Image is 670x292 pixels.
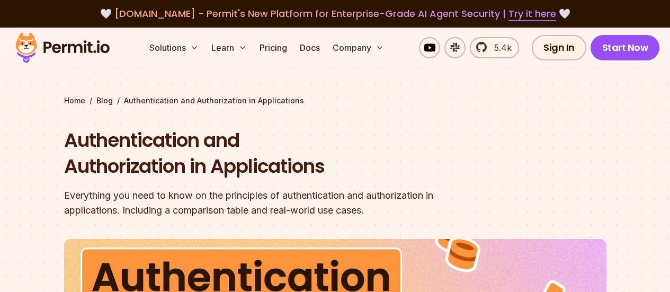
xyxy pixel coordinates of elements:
div: / / [64,95,606,106]
img: Permit logo [11,30,114,66]
button: Company [328,37,388,58]
div: 🤍 🤍 [25,6,645,21]
a: Sign In [532,35,586,60]
div: Everything you need to know on the principles of authentication and authorization in applications... [64,188,471,218]
button: Learn [207,37,251,58]
button: Solutions [145,37,203,58]
a: Blog [96,95,113,106]
h1: Authentication and Authorization in Applications [64,127,471,180]
a: 5.4k [470,37,519,58]
a: Home [64,95,85,106]
span: [DOMAIN_NAME] - Permit's New Platform for Enterprise-Grade AI Agent Security | [114,7,556,20]
a: Try it here [508,7,556,21]
a: Start Now [591,35,660,60]
span: 5.4k [488,41,512,54]
a: Pricing [255,37,291,58]
a: Docs [296,37,324,58]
